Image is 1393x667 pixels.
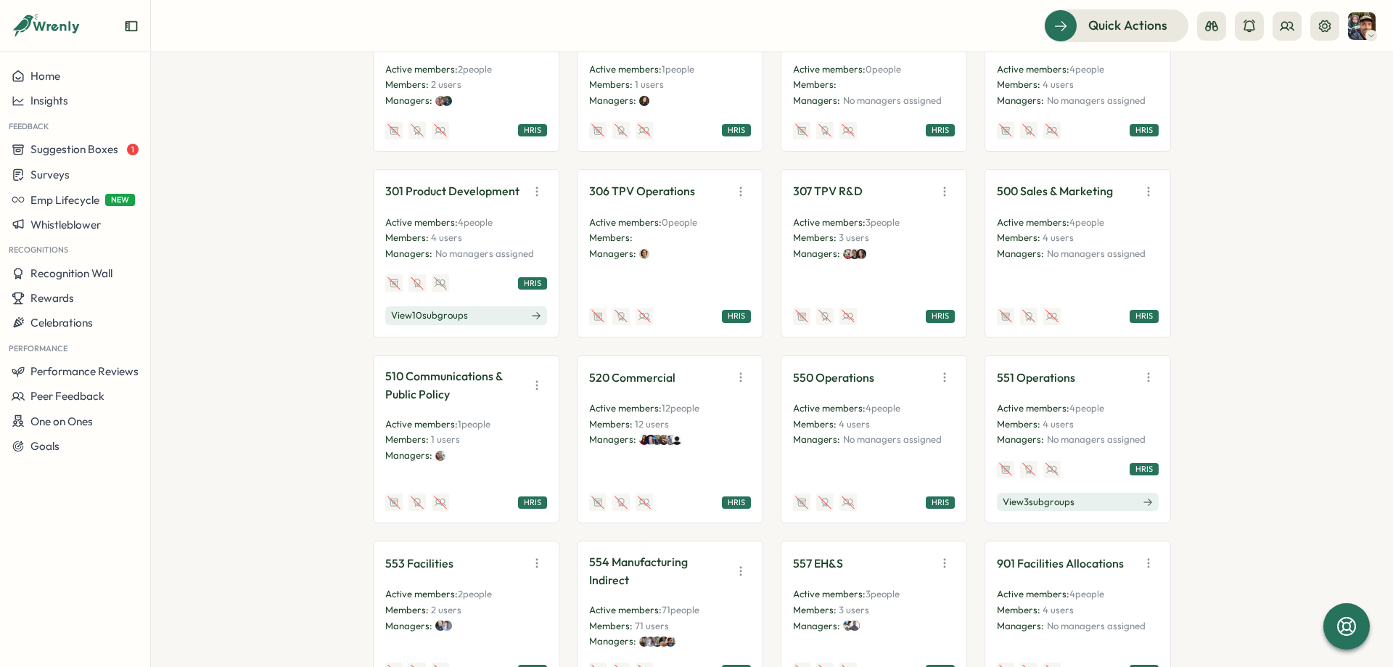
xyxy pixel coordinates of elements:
span: 4 users [1043,78,1074,90]
p: Managers: [997,620,1044,633]
p: No managers assigned [843,433,942,446]
span: Insights [30,94,68,107]
span: 0 people [662,216,697,228]
p: No managers assigned [435,247,534,261]
p: 500 Sales & Marketing [997,182,1113,200]
img: Jordan Leventhal [652,435,662,445]
span: Active members: [793,63,866,75]
span: 71 users [635,620,669,631]
span: 12 people [662,402,699,414]
img: Scott Fife [850,621,860,631]
p: Managers: [385,620,432,633]
span: Quick Actions [1088,16,1167,35]
p: Managers: [793,620,840,633]
div: HRIS [926,496,955,509]
span: 0 people [866,63,901,75]
span: 4 users [1043,418,1074,430]
p: Managers: [385,449,432,462]
span: Celebrations [30,316,93,330]
span: Active members: [385,418,458,430]
span: 3 people [866,588,900,600]
img: Sahika Vatan [435,96,445,106]
span: Active members: [793,588,866,600]
span: Members: [385,604,429,615]
span: Whistleblower [30,218,101,232]
p: 306 TPV Operations [589,182,695,200]
div: HRIS [518,277,547,290]
span: Members: [385,433,429,445]
img: Andrew Ponec [659,637,669,647]
p: 553 Facilities [385,555,453,573]
span: Active members: [589,216,662,228]
span: 2 users [431,78,461,90]
span: 2 people [458,588,492,600]
p: Managers: [589,247,636,261]
img: Ian Reed [665,637,675,647]
div: HRIS [926,124,955,136]
p: No managers assigned [1047,94,1146,107]
span: Members: [997,232,1040,243]
img: Emmett [850,249,860,259]
span: 3 users [839,604,869,615]
img: Victoria Mapar [639,96,649,106]
img: Justin Briggs (he) [843,621,853,631]
span: 1 users [635,78,664,90]
img: John Perna [435,621,445,631]
img: Jerome Pereira [442,621,452,631]
span: Active members: [385,63,458,75]
span: Emp Lifecycle [30,193,99,207]
img: Nehali Jain [639,435,649,445]
img: David Bierman [665,435,675,445]
span: Active members: [589,402,662,414]
span: 4 users [431,232,462,243]
p: Managers: [793,247,840,261]
p: 550 Operations [793,369,874,387]
span: Members: [997,78,1040,90]
span: Suggestion Boxes [30,142,118,156]
span: 4 users [1043,232,1074,243]
p: Managers: [589,94,636,107]
span: 1 users [431,433,460,445]
img: Sebastien Lounis [1348,12,1376,40]
span: Active members: [997,588,1069,600]
div: HRIS [1130,463,1159,475]
p: 301 Product Development [385,182,519,200]
span: Active members: [997,63,1069,75]
img: Jerome Pereira [646,637,656,647]
span: Members: [385,232,429,243]
span: 1 people [458,418,490,430]
div: HRIS [722,496,751,509]
p: Managers: [589,635,636,648]
span: 4 users [1043,604,1074,615]
span: Rewards [30,291,74,305]
span: View 3 sub groups [1003,496,1074,509]
span: Performance Reviews [30,364,139,378]
p: 554 Manufacturing Indirect [589,553,725,589]
button: Quick Actions [1044,9,1188,41]
p: Managers: [997,94,1044,107]
span: 4 users [839,418,870,430]
p: 510 Communications & Public Policy [385,367,521,404]
span: Members: [997,418,1040,430]
span: Active members: [385,216,458,228]
div: HRIS [722,310,751,322]
span: Members: [793,78,837,90]
p: No managers assigned [1047,620,1146,633]
span: Members: [589,232,633,243]
img: Laura Renfroe [435,451,445,461]
span: Home [30,69,60,83]
span: Members: [793,604,837,615]
div: HRIS [1130,124,1159,136]
p: Managers: [793,433,840,446]
p: No managers assigned [843,94,942,107]
span: 4 people [1069,216,1104,228]
span: Active members: [385,588,458,600]
span: 4 people [1069,402,1104,414]
img: Matt Reyes [639,637,649,647]
p: Managers: [997,433,1044,446]
span: Goals [30,439,59,453]
span: 4 people [866,402,900,414]
span: Members: [793,232,837,243]
p: No managers assigned [1047,433,1146,446]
